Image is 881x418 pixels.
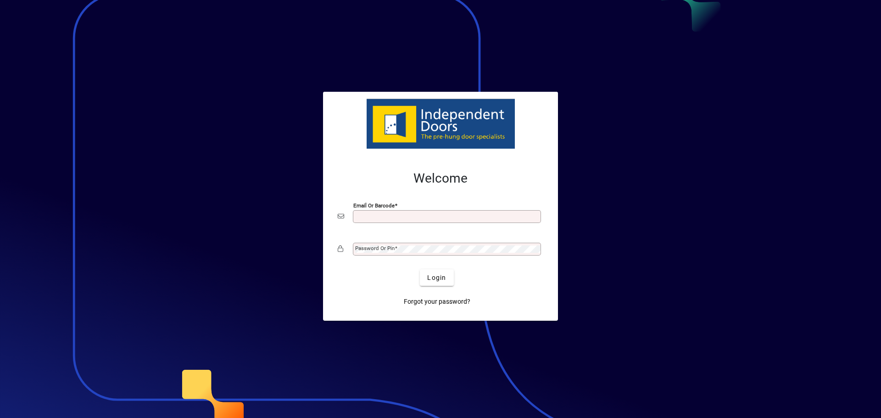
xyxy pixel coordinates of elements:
span: Forgot your password? [404,297,470,307]
a: Forgot your password? [400,293,474,310]
mat-label: Email or Barcode [353,202,395,209]
h2: Welcome [338,171,543,186]
mat-label: Password or Pin [355,245,395,251]
button: Login [420,269,453,286]
span: Login [427,273,446,283]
